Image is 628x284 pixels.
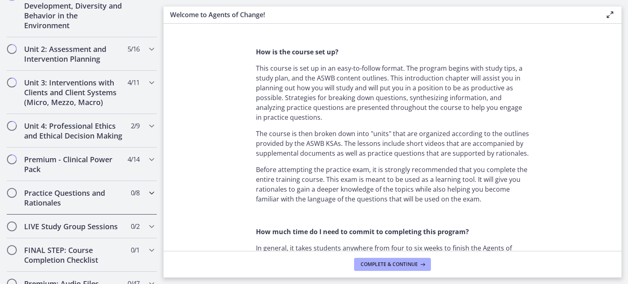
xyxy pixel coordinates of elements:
strong: How much time do I need to commit to completing this program? [256,227,469,236]
span: 0 / 1 [131,245,139,255]
h2: Premium - Clinical Power Pack [24,154,124,174]
span: 5 / 16 [128,44,139,54]
span: 4 / 14 [128,154,139,164]
p: Before attempting the practice exam, it is strongly recommended that you complete the entire trai... [256,165,529,204]
span: 0 / 2 [131,221,139,231]
span: 2 / 9 [131,121,139,131]
h2: Practice Questions and Rationales [24,188,124,208]
h2: Unit 3: Interventions with Clients and Client Systems (Micro, Mezzo, Macro) [24,78,124,107]
button: Complete & continue [354,258,431,271]
div: Playbar [35,140,220,154]
span: Complete & continue [361,261,418,268]
h2: Unit 2: Assessment and Intervention Planning [24,44,124,64]
strong: How is the course set up? [256,47,339,56]
h2: Unit 4: Professional Ethics and Ethical Decision Making [24,121,124,141]
span: 0 / 8 [131,188,139,198]
p: In general, it takes students anywhere from four to six weeks to finish the Agents of Change less... [256,243,529,263]
button: Play Video: c1o6hcmjueu5qasqsu00.mp4 [111,54,162,86]
h2: FINAL STEP: Course Completion Checklist [24,245,124,265]
h3: Welcome to Agents of Change! [170,10,592,20]
p: The course is then broken down into "units" that are organized according to the outlines provided... [256,129,529,158]
button: Show settings menu [240,140,257,154]
h2: LIVE Study Group Sessions [24,221,124,231]
p: This course is set up in an easy-to-follow format. The program begins with study tips, a study pl... [256,63,529,122]
button: Mute [224,140,240,154]
button: Fullscreen [257,140,273,154]
span: 4 / 11 [128,78,139,87]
